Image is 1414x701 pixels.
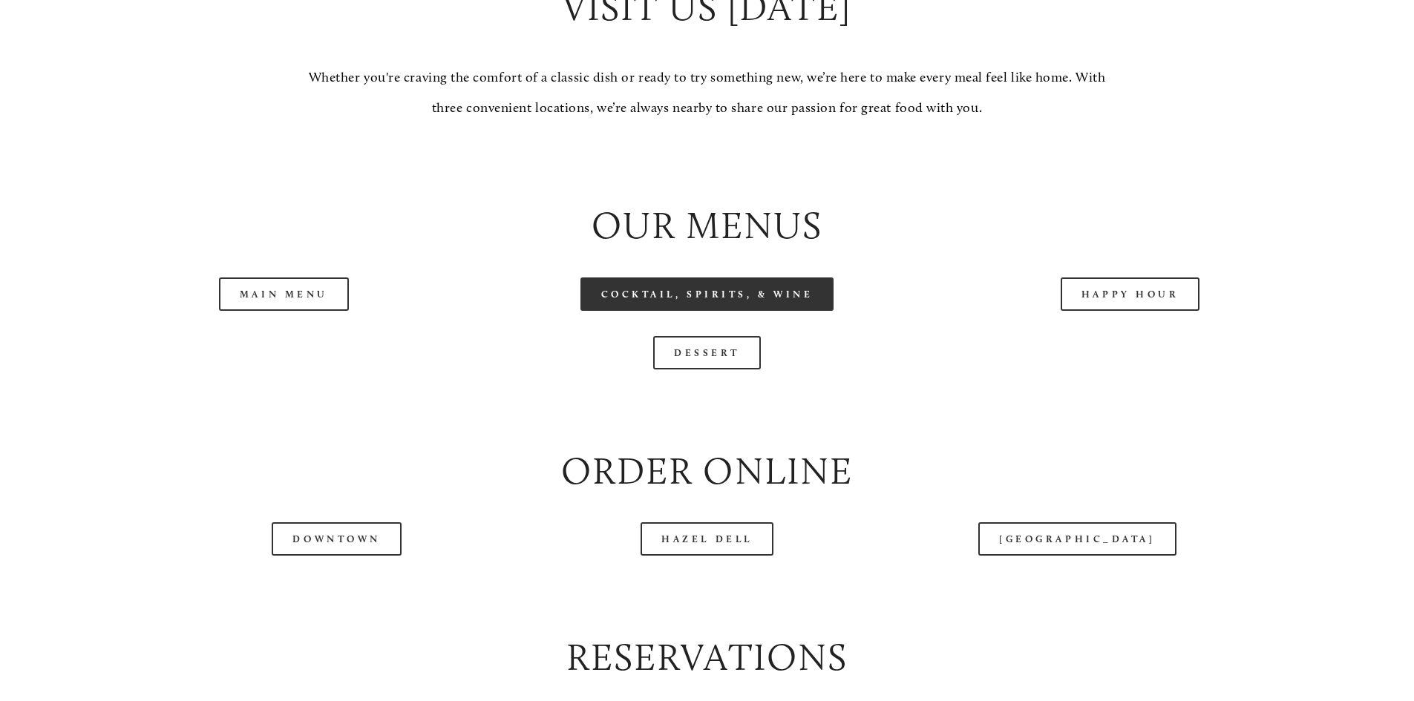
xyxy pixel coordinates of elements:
[978,522,1176,556] a: [GEOGRAPHIC_DATA]
[1061,277,1200,311] a: Happy Hour
[85,445,1329,498] h2: Order Online
[653,336,761,369] a: Dessert
[580,277,834,311] a: Cocktail, Spirits, & Wine
[85,631,1329,684] h2: Reservations
[272,522,401,556] a: Downtown
[641,522,773,556] a: Hazel Dell
[85,200,1329,252] h2: Our Menus
[219,277,349,311] a: Main Menu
